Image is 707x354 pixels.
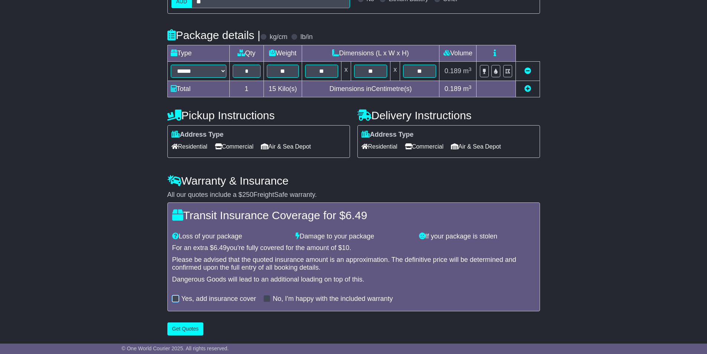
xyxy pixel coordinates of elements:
[439,45,477,62] td: Volume
[229,81,264,97] td: 1
[229,45,264,62] td: Qty
[167,45,229,62] td: Type
[445,67,461,75] span: 0.189
[167,322,204,335] button: Get Quotes
[214,244,227,251] span: 6.49
[300,33,312,41] label: lb/in
[167,109,350,121] h4: Pickup Instructions
[172,256,535,272] div: Please be advised that the quoted insurance amount is an approximation. The definitive price will...
[342,244,349,251] span: 10
[122,345,229,351] span: © One World Courier 2025. All rights reserved.
[172,276,535,284] div: Dangerous Goods will lead to an additional loading on top of this.
[269,33,287,41] label: kg/cm
[167,191,540,199] div: All our quotes include a $ FreightSafe warranty.
[524,85,531,92] a: Add new item
[361,131,414,139] label: Address Type
[346,209,367,221] span: 6.49
[167,29,261,41] h4: Package details |
[469,84,472,90] sup: 3
[341,62,351,81] td: x
[264,45,302,62] td: Weight
[302,81,439,97] td: Dimensions in Centimetre(s)
[469,66,472,72] sup: 3
[171,141,207,152] span: Residential
[445,85,461,92] span: 0.189
[390,62,400,81] td: x
[405,141,443,152] span: Commercial
[269,85,276,92] span: 15
[292,233,415,241] div: Damage to your package
[273,295,393,303] label: No, I'm happy with the included warranty
[242,191,253,198] span: 250
[171,131,224,139] label: Address Type
[463,85,472,92] span: m
[215,141,253,152] span: Commercial
[361,141,397,152] span: Residential
[463,67,472,75] span: m
[172,209,535,221] h4: Transit Insurance Coverage for $
[167,175,540,187] h4: Warranty & Insurance
[261,141,311,152] span: Air & Sea Depot
[524,67,531,75] a: Remove this item
[415,233,539,241] div: If your package is stolen
[451,141,501,152] span: Air & Sea Depot
[168,233,292,241] div: Loss of your package
[167,81,229,97] td: Total
[302,45,439,62] td: Dimensions (L x W x H)
[172,244,535,252] div: For an extra $ you're fully covered for the amount of $ .
[181,295,256,303] label: Yes, add insurance cover
[357,109,540,121] h4: Delivery Instructions
[264,81,302,97] td: Kilo(s)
